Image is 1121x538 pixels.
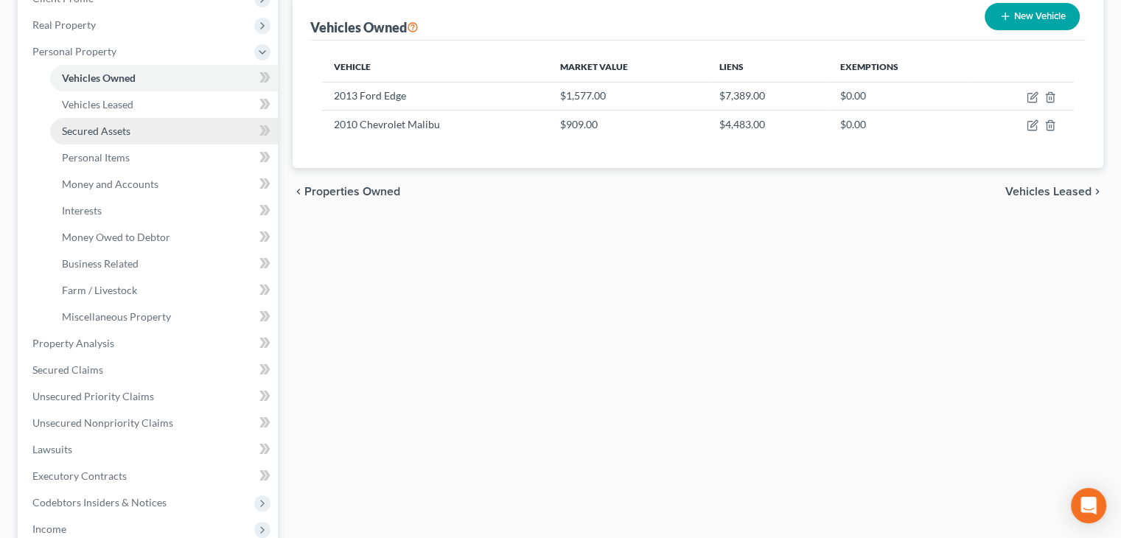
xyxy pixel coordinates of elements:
span: Properties Owned [304,186,400,198]
span: Miscellaneous Property [62,310,171,323]
a: Money and Accounts [50,171,278,198]
td: $0.00 [828,82,971,110]
td: $1,577.00 [548,82,708,110]
td: $909.00 [548,111,708,139]
button: Vehicles Leased chevron_right [1005,186,1103,198]
span: Vehicles Owned [62,71,136,84]
span: Property Analysis [32,337,114,349]
a: Personal Items [50,144,278,171]
a: Property Analysis [21,330,278,357]
td: $4,483.00 [708,111,828,139]
i: chevron_right [1092,186,1103,198]
button: New Vehicle [985,3,1080,30]
a: Money Owed to Debtor [50,224,278,251]
span: Executory Contracts [32,469,127,482]
span: Money and Accounts [62,178,158,190]
div: Vehicles Owned [310,18,419,36]
a: Unsecured Nonpriority Claims [21,410,278,436]
span: Unsecured Nonpriority Claims [32,416,173,429]
button: chevron_left Properties Owned [293,186,400,198]
th: Liens [708,52,828,82]
a: Vehicles Leased [50,91,278,118]
a: Secured Assets [50,118,278,144]
a: Secured Claims [21,357,278,383]
span: Secured Claims [32,363,103,376]
i: chevron_left [293,186,304,198]
span: Vehicles Leased [62,98,133,111]
a: Business Related [50,251,278,277]
a: Farm / Livestock [50,277,278,304]
span: Lawsuits [32,443,72,455]
span: Real Property [32,18,96,31]
span: Income [32,523,66,535]
td: 2013 Ford Edge [322,82,548,110]
th: Exemptions [828,52,971,82]
a: Executory Contracts [21,463,278,489]
span: Vehicles Leased [1005,186,1092,198]
a: Miscellaneous Property [50,304,278,330]
span: Money Owed to Debtor [62,231,170,243]
span: Interests [62,204,102,217]
span: Unsecured Priority Claims [32,390,154,402]
th: Market Value [548,52,708,82]
a: Vehicles Owned [50,65,278,91]
td: 2010 Chevrolet Malibu [322,111,548,139]
td: $7,389.00 [708,82,828,110]
span: Personal Items [62,151,130,164]
td: $0.00 [828,111,971,139]
th: Vehicle [322,52,548,82]
a: Unsecured Priority Claims [21,383,278,410]
span: Farm / Livestock [62,284,137,296]
span: Business Related [62,257,139,270]
span: Personal Property [32,45,116,57]
span: Codebtors Insiders & Notices [32,496,167,509]
span: Secured Assets [62,125,130,137]
div: Open Intercom Messenger [1071,488,1106,523]
a: Interests [50,198,278,224]
a: Lawsuits [21,436,278,463]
